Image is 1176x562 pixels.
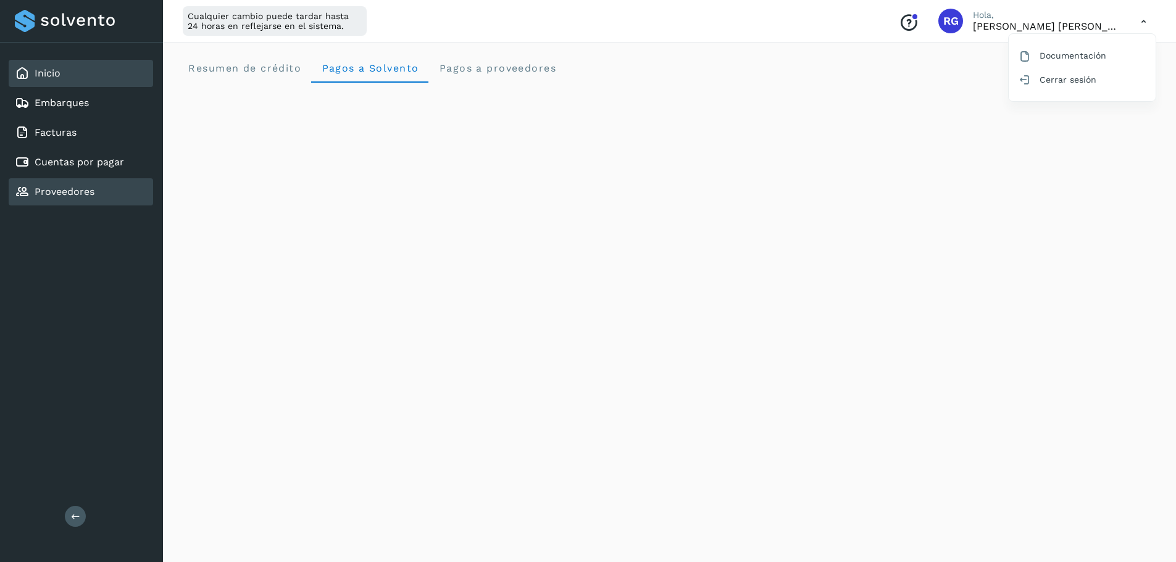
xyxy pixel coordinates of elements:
div: Proveedores [9,178,153,205]
a: Facturas [35,126,77,138]
a: Proveedores [35,186,94,197]
a: Cuentas por pagar [35,156,124,168]
div: Inicio [9,60,153,87]
div: Cerrar sesión [1009,68,1156,91]
div: Embarques [9,89,153,117]
div: Cuentas por pagar [9,149,153,176]
div: Documentación [1009,44,1156,67]
a: Embarques [35,97,89,109]
a: Inicio [35,67,60,79]
div: Facturas [9,119,153,146]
